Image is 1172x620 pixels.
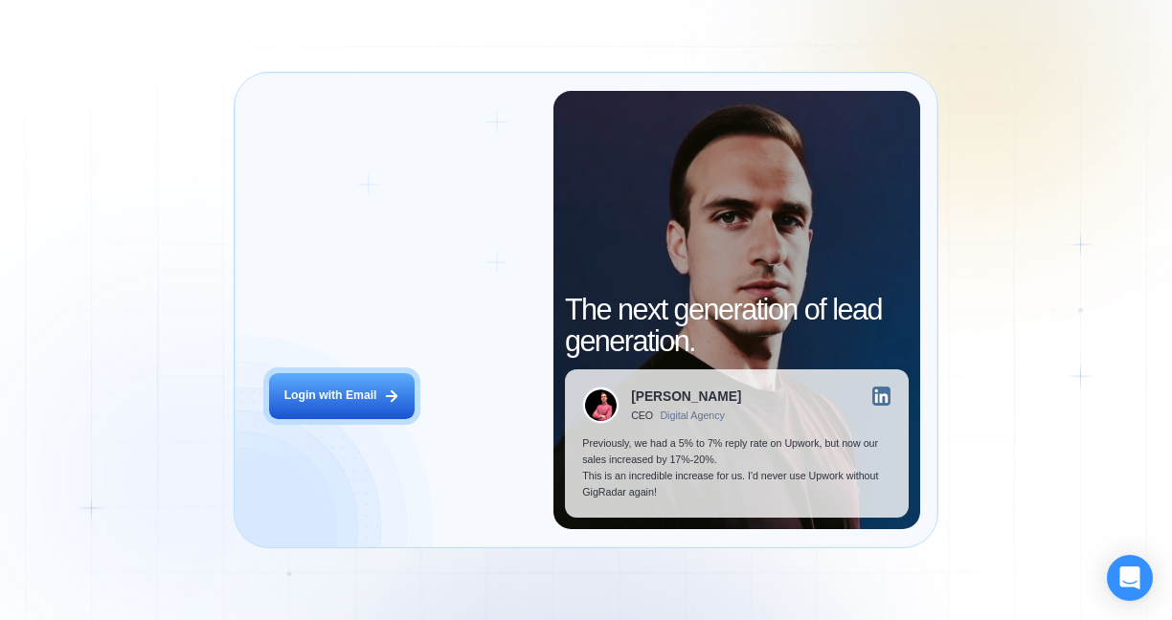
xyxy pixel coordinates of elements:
[1107,555,1153,601] div: Open Intercom Messenger
[284,387,377,404] div: Login with Email
[631,390,741,404] div: [PERSON_NAME]
[660,410,724,421] div: Digital Agency
[565,294,909,358] h2: The next generation of lead generation.
[582,435,890,499] p: Previously, we had a 5% to 7% reply rate on Upwork, but now our sales increased by 17%-20%. This ...
[269,373,414,418] button: Login with Email
[631,410,653,421] div: CEO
